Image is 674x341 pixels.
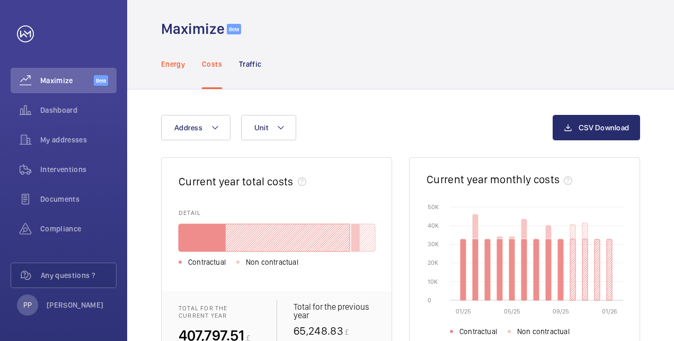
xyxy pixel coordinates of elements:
[40,105,117,115] span: Dashboard
[40,164,117,175] span: Interventions
[179,304,260,319] h4: Total for the current year
[239,59,261,69] p: Traffic
[428,240,439,248] text: 30K
[246,257,298,267] span: Non contractual
[294,303,375,320] p: Total for the previous year
[579,123,629,132] span: CSV Download
[23,300,32,310] p: PP
[504,308,520,315] text: 05/25
[553,308,569,315] text: 09/25
[428,259,438,266] text: 20K
[553,115,640,140] button: CSV Download
[428,277,438,285] text: 10K
[294,324,375,337] h6: 65,248.83
[254,123,268,132] span: Unit
[428,222,439,229] text: 40K
[343,328,349,336] span: £
[602,308,617,315] text: 01/26
[428,203,439,210] text: 50K
[41,270,116,281] span: Any questions ?
[161,115,230,140] button: Address
[47,300,104,310] p: [PERSON_NAME]
[179,209,375,217] h4: DETAIL
[188,257,226,267] span: Contractual
[517,326,570,337] span: Non contractual
[40,223,117,234] span: Compliance
[179,175,294,188] h2: Current year total costs
[459,326,497,337] span: Contractual
[456,308,471,315] text: 01/25
[94,75,108,86] span: Beta
[241,115,296,140] button: Unit
[40,194,117,204] span: Documents
[161,19,225,39] h1: Maximize
[161,59,185,69] p: Energy
[202,59,222,69] p: Costs
[40,75,94,86] span: Maximize
[428,296,431,303] text: 0
[40,134,117,145] span: My addresses
[427,173,560,186] h2: Current year monthly costs
[227,24,241,34] span: Beta
[179,209,375,267] wm-front-multi-stacked-single-bar-chart: Detail
[174,123,202,132] span: Address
